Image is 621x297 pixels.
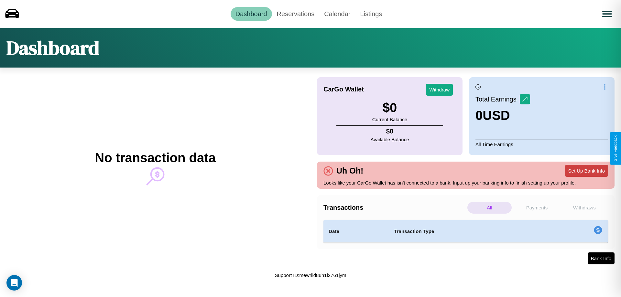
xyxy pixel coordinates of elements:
[329,228,384,235] h4: Date
[323,220,608,243] table: simple table
[426,84,453,96] button: Withdraw
[475,140,608,149] p: All Time Earnings
[588,252,615,264] button: Bank Info
[372,115,407,124] p: Current Balance
[372,101,407,115] h3: $ 0
[323,86,364,93] h4: CarGo Wallet
[475,93,520,105] p: Total Earnings
[272,7,320,21] a: Reservations
[6,275,22,291] div: Open Intercom Messenger
[333,166,366,175] h4: Uh Oh!
[467,202,512,214] p: All
[475,108,530,123] h3: 0 USD
[371,128,409,135] h4: $ 0
[6,35,99,61] h1: Dashboard
[565,165,608,177] button: Set Up Bank Info
[275,271,346,280] p: Support ID: mewrlid8uh1l2761jym
[319,7,355,21] a: Calendar
[598,5,616,23] button: Open menu
[231,7,272,21] a: Dashboard
[394,228,541,235] h4: Transaction Type
[515,202,559,214] p: Payments
[95,151,215,165] h2: No transaction data
[613,135,618,162] div: Give Feedback
[562,202,606,214] p: Withdraws
[323,178,608,187] p: Looks like your CarGo Wallet has isn't connected to a bank. Input up your banking info to finish ...
[355,7,387,21] a: Listings
[371,135,409,144] p: Available Balance
[323,204,466,211] h4: Transactions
